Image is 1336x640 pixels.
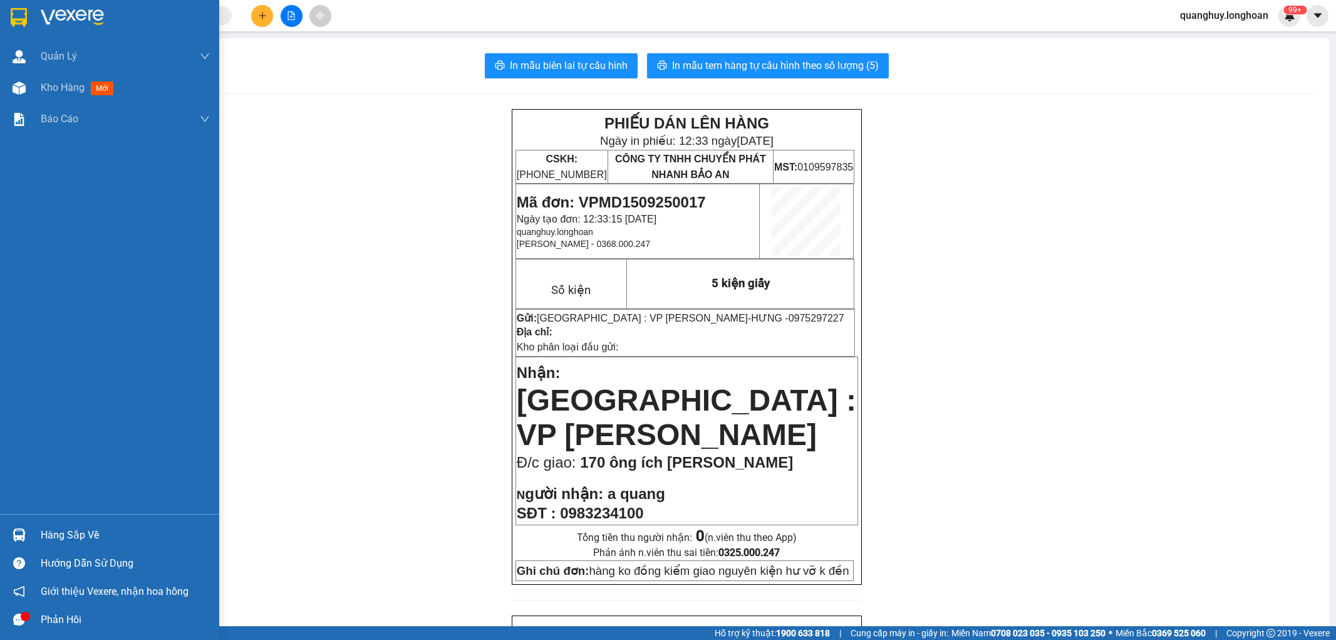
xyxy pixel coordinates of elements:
span: ⚪️ [1109,631,1112,636]
span: mới [91,81,113,95]
strong: 0369 525 060 [1152,628,1206,638]
span: a quang [608,485,665,502]
span: Đ/c giao: [517,454,580,471]
span: question-circle [13,557,25,569]
span: Miền Bắc [1116,626,1206,640]
strong: 1900 633 818 [776,628,830,638]
span: Ngày tạo đơn: 12:33:15 [DATE] [517,214,656,224]
span: [PHONE_NUMBER] [517,154,607,180]
strong: 0708 023 035 - 0935 103 250 [991,628,1106,638]
img: warehouse-icon [13,81,26,95]
button: file-add [281,5,303,27]
img: warehouse-icon [13,528,26,542]
strong: PHIẾU DÁN LÊN HÀNG [604,115,769,132]
div: Phản hồi [41,611,210,629]
div: Hàng sắp về [41,526,210,545]
span: HƯNG - [751,313,844,323]
span: 5 kiện giấy [712,276,770,290]
img: warehouse-icon [13,50,26,63]
span: In mẫu biên lai tự cấu hình [510,58,628,73]
img: solution-icon [13,113,26,126]
span: hàng ko đồng kiểm giao nguyên kiện hư vỡ k đền [517,564,849,577]
span: down [200,114,210,124]
strong: N [517,488,603,501]
span: Nhận: [517,364,561,381]
span: copyright [1266,629,1275,637]
span: quanghuy.longhoan [517,227,593,237]
button: printerIn mẫu biên lai tự cấu hình [485,53,638,78]
span: | [839,626,841,640]
span: (n.viên thu theo App) [696,532,797,543]
span: quanghuy.longhoan [1170,8,1278,23]
span: aim [316,11,324,20]
span: 170 ông ích [PERSON_NAME] [580,454,793,471]
span: - [748,313,844,323]
span: [GEOGRAPHIC_DATA] : VP [PERSON_NAME] [537,313,748,323]
span: [PERSON_NAME] - 0368.000.247 [517,239,650,249]
span: Kho hàng [41,81,85,93]
span: Số kiện [551,283,591,297]
span: down [200,51,210,61]
strong: Địa chỉ: [517,327,552,337]
div: Hướng dẫn sử dụng [41,554,210,573]
span: message [13,614,25,626]
strong: MST: [774,162,797,172]
span: Miền Nam [951,626,1106,640]
span: gười nhận: [525,485,603,502]
span: 0109597835 [774,162,853,172]
span: In mẫu tem hàng tự cấu hình theo số lượng (5) [672,58,879,73]
img: logo-vxr [11,8,27,27]
strong: 0 [696,527,705,545]
span: Giới thiệu Vexere, nhận hoa hồng [41,584,189,599]
span: notification [13,585,25,597]
button: printerIn mẫu tem hàng tự cấu hình theo số lượng (5) [647,53,889,78]
span: Ngày in phiếu: 12:33 ngày [600,134,774,147]
img: icon-new-feature [1284,10,1295,21]
sup: 507 [1283,6,1307,14]
span: caret-down [1312,10,1323,21]
span: Mã đơn: VPMD1509250017 [517,194,706,211]
span: Tổng tiền thu người nhận: [577,532,797,543]
button: caret-down [1307,5,1328,27]
strong: Gửi: [517,313,537,323]
span: Cung cấp máy in - giấy in: [851,626,948,640]
span: Báo cáo [41,111,78,127]
span: 0975297227 [789,313,844,323]
span: [GEOGRAPHIC_DATA] : VP [PERSON_NAME] [517,384,856,451]
strong: SĐT : [517,505,556,522]
span: file-add [287,11,296,20]
span: Kho phân loại đầu gửi: [517,342,619,352]
button: plus [251,5,273,27]
strong: Ghi chú đơn: [517,564,589,577]
strong: CSKH: [546,154,577,164]
span: 0983234100 [560,505,643,522]
span: Hỗ trợ kỹ thuật: [715,626,830,640]
span: | [1215,626,1217,640]
strong: 0325.000.247 [718,547,780,559]
span: [DATE] [737,134,774,147]
button: aim [309,5,331,27]
span: Quản Lý [41,48,77,64]
span: printer [657,60,667,72]
span: Phản ánh n.viên thu sai tiền: [593,547,780,559]
span: printer [495,60,505,72]
span: plus [258,11,267,20]
span: CÔNG TY TNHH CHUYỂN PHÁT NHANH BẢO AN [615,154,766,180]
